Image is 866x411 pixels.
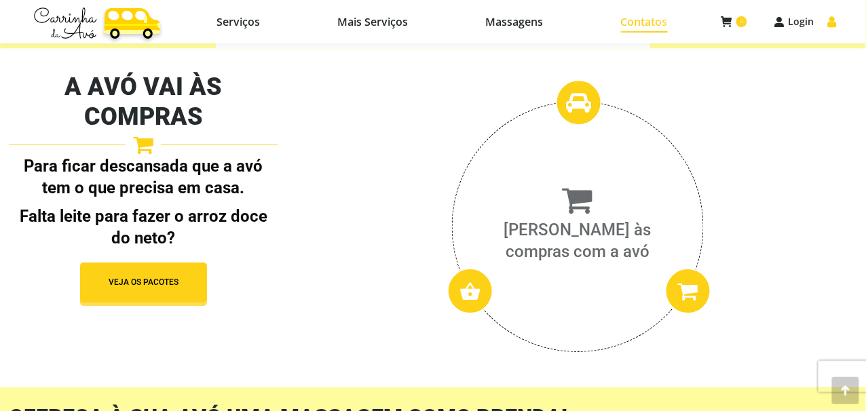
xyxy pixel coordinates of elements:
[486,15,544,28] span: Massagens
[491,219,664,262] h3: [PERSON_NAME] às compras com a avó
[80,262,207,302] button: VEJA OS PACOTES
[621,15,668,28] span: Contatos
[29,1,164,43] img: Carrinha da Avó
[181,12,295,31] a: Serviços
[337,15,408,28] span: Mais Serviços
[216,15,260,28] span: Serviços
[9,72,278,132] h2: A AVÓ VAI ÀS COMPRAS
[774,16,814,28] a: Login
[9,155,278,249] div: Para ficar descansada que a avó tem o que precisa em casa.
[721,16,747,28] a: 0
[451,12,579,31] a: Massagens
[109,277,178,288] span: VEJA OS PACOTES
[736,16,747,27] span: 0
[302,12,443,31] a: Mais Serviços
[9,206,278,249] p: Falta leite para fazer o arroz doce do neto?
[586,12,703,31] a: Contatos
